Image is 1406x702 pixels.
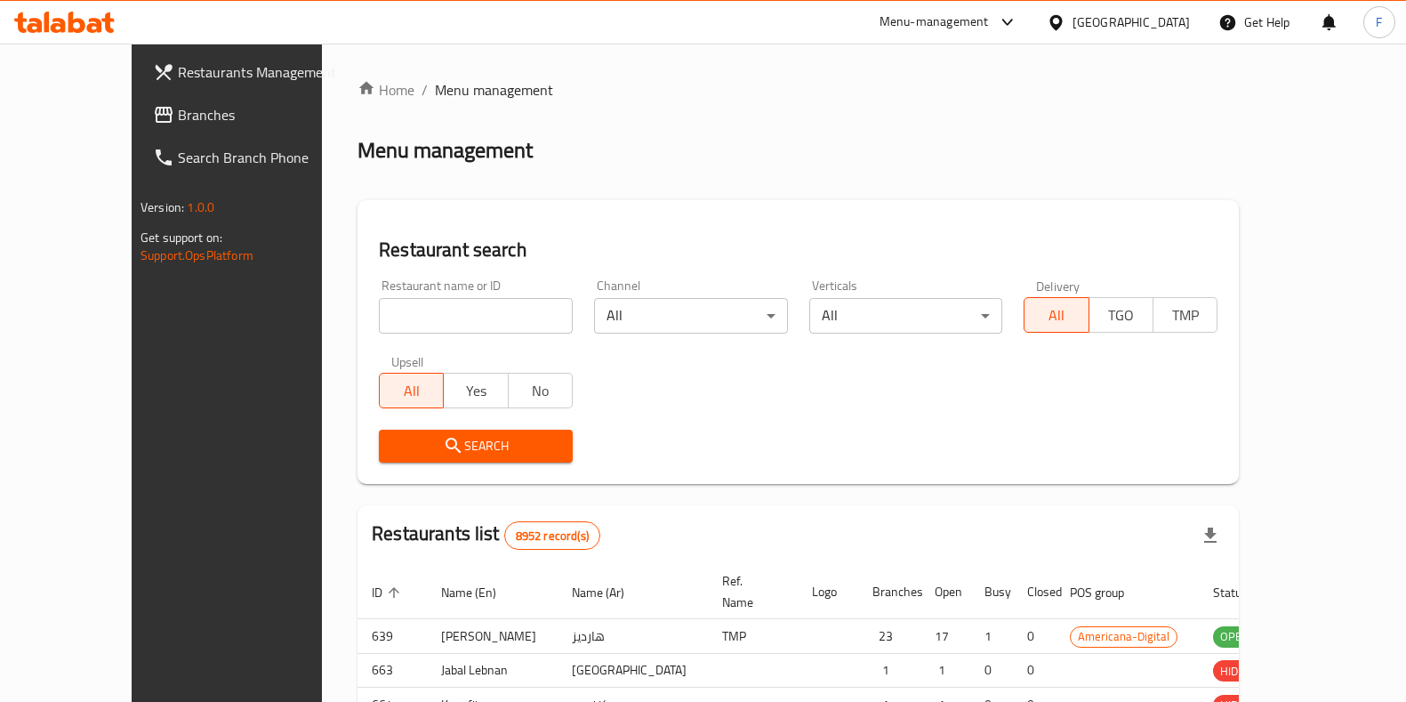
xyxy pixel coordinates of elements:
button: All [379,373,444,408]
div: [GEOGRAPHIC_DATA] [1073,12,1190,32]
td: [PERSON_NAME] [427,619,558,654]
span: Name (En) [441,582,519,603]
span: POS group [1070,582,1147,603]
label: Upsell [391,355,424,367]
span: Branches [178,104,352,125]
td: هارديز [558,619,708,654]
span: Search [393,435,558,457]
td: 17 [920,619,970,654]
span: Restaurants Management [178,61,352,83]
button: No [508,373,573,408]
button: TGO [1089,297,1153,333]
span: 8952 record(s) [505,528,599,545]
th: Closed [1013,565,1056,619]
th: Open [920,565,970,619]
td: 1 [970,619,1013,654]
span: F [1376,12,1382,32]
td: 23 [858,619,920,654]
span: Status [1213,582,1271,603]
span: Americana-Digital [1071,626,1177,647]
a: Home [358,79,414,101]
nav: breadcrumb [358,79,1239,101]
span: No [516,378,566,404]
a: Restaurants Management [139,51,366,93]
td: 0 [970,653,1013,688]
a: Search Branch Phone [139,136,366,179]
h2: Restaurant search [379,237,1217,263]
span: Menu management [435,79,553,101]
span: Yes [451,378,501,404]
span: TGO [1097,303,1146,328]
input: Search for restaurant name or ID.. [379,298,573,334]
h2: Restaurants list [372,520,600,550]
span: All [387,378,437,404]
div: HIDDEN [1213,660,1266,682]
th: Logo [798,565,858,619]
h2: Menu management [358,136,533,165]
td: [GEOGRAPHIC_DATA] [558,653,708,688]
span: Name (Ar) [572,582,647,603]
td: 1 [920,653,970,688]
th: Busy [970,565,1013,619]
td: 0 [1013,653,1056,688]
th: Branches [858,565,920,619]
td: 1 [858,653,920,688]
li: / [422,79,428,101]
span: Ref. Name [722,570,776,613]
div: Export file [1189,514,1232,557]
span: Get support on: [141,226,222,249]
div: All [809,298,1003,334]
span: TMP [1161,303,1210,328]
span: Search Branch Phone [178,147,352,168]
button: All [1024,297,1089,333]
span: ID [372,582,406,603]
span: All [1032,303,1081,328]
div: Menu-management [880,12,989,33]
label: Delivery [1036,279,1081,292]
td: TMP [708,619,798,654]
span: 1.0.0 [187,196,214,219]
span: OPEN [1213,626,1257,647]
div: All [594,298,788,334]
button: TMP [1153,297,1217,333]
button: Search [379,430,573,463]
button: Yes [443,373,508,408]
td: 0 [1013,619,1056,654]
a: Branches [139,93,366,136]
div: OPEN [1213,626,1257,648]
span: HIDDEN [1213,661,1266,682]
a: Support.OpsPlatform [141,244,253,267]
td: 639 [358,619,427,654]
span: Version: [141,196,184,219]
td: Jabal Lebnan [427,653,558,688]
div: Total records count [504,521,600,550]
td: 663 [358,653,427,688]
